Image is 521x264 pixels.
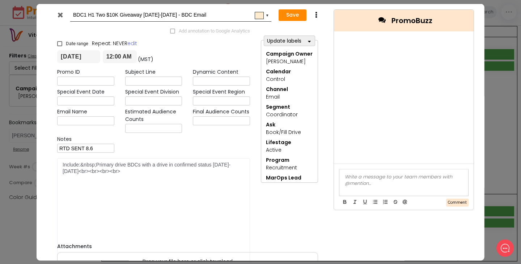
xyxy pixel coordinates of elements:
[266,121,313,129] div: Ask
[57,50,100,63] input: From date
[193,68,238,76] label: Dynamic Content
[266,174,313,182] div: MarOps Lead
[57,135,72,143] label: Notes
[5,77,139,104] div: USHi , You can now add bookmarks to your calendar filters! Try it by selecting filters, then clic...
[266,111,313,118] div: Coordinator
[266,75,313,83] div: Control
[11,111,134,125] button: New conversation
[103,50,137,63] input: Start time
[266,156,313,164] div: Program
[72,92,86,97] span: [DATE]
[264,35,315,46] button: Update labels
[30,83,126,90] div: Hi , You can now add bookmarks to your calendar filters! Try it by selecting filters, then click ...
[266,182,313,189] div: [PERSON_NAME]
[496,239,514,257] iframe: gist-messenger-bubble-iframe
[266,139,313,146] div: Lifestage
[193,88,245,96] label: Special Event Region
[57,88,105,96] label: Special Event Date
[11,43,134,54] h2: What can we do to help?
[57,243,318,250] h6: Attachments
[57,108,87,116] label: Email Name
[30,92,70,98] div: [PERSON_NAME] •
[266,58,313,65] div: [PERSON_NAME]
[125,68,156,76] label: Subject Line
[13,67,117,74] h2: Recent conversations
[446,198,469,207] button: Comment
[47,115,87,121] span: New conversation
[136,50,153,63] div: (MST)
[125,108,182,123] label: Estimated Audience Counts
[11,30,134,41] h1: Hello [PERSON_NAME]!
[266,164,313,172] div: Recruitment
[266,68,313,75] div: Calendar
[266,129,313,136] div: Book/Fill Drive
[391,15,432,26] span: PromoBuzz
[266,103,313,111] div: Segment
[266,146,313,154] div: Active
[266,50,313,58] div: Campaign Owner
[66,40,88,47] span: Date range
[117,68,132,73] span: See all
[266,93,313,101] div: Email
[11,83,26,98] img: US
[127,40,137,47] a: edit
[57,68,80,76] label: Promo ID
[193,108,249,116] label: Final Audience Counts
[92,40,137,47] span: Repeat: NEVER
[60,217,92,222] span: We run on Gist
[125,88,179,96] label: Special Event Division
[266,86,313,93] div: Channel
